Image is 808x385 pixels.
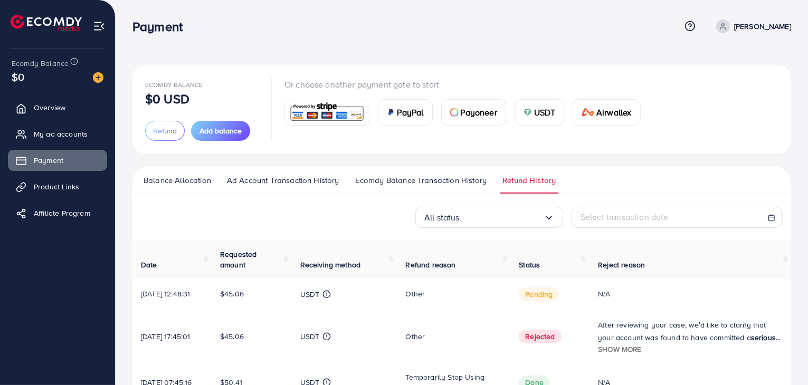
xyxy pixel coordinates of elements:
[763,338,800,377] iframe: Chat
[300,330,320,343] p: USDT
[220,331,244,342] span: $45.06
[141,259,157,270] span: Date
[11,15,82,31] img: logo
[534,106,556,119] span: USDT
[199,126,242,136] span: Add balance
[598,344,641,354] span: Show more
[34,102,65,113] span: Overview
[424,209,460,226] span: All status
[284,100,369,126] a: card
[582,108,594,117] img: card
[144,175,211,186] span: Balance Allocation
[524,108,532,117] img: card
[461,106,497,119] span: Payoneer
[34,181,79,192] span: Product Links
[519,259,540,270] span: Status
[300,259,361,270] span: Receiving method
[93,20,105,32] img: menu
[441,99,506,126] a: cardPayoneer
[145,92,189,105] p: $0 USD
[734,20,791,33] p: [PERSON_NAME]
[397,106,424,119] span: PayPal
[581,211,669,223] span: Select transaction date
[355,175,487,186] span: Ecomdy Balance Transaction History
[288,101,366,124] img: card
[227,175,339,186] span: Ad Account Transaction History
[406,259,456,270] span: Refund reason
[712,20,791,33] a: [PERSON_NAME]
[300,288,320,301] p: USDT
[8,203,107,224] a: Affiliate Program
[598,319,783,344] p: After reviewing your case, we’d like to clarify that your account was found to have committed a o...
[132,19,191,34] h3: Payment
[8,150,107,171] a: Payment
[415,207,563,228] div: Search for option
[34,129,88,139] span: My ad accounts
[519,330,561,343] span: Rejected
[141,331,190,342] span: [DATE] 17:45:01
[12,58,69,69] span: Ecomdy Balance
[8,97,107,118] a: Overview
[8,176,107,197] a: Product Links
[191,121,250,141] button: Add balance
[573,99,640,126] a: cardAirwallex
[8,123,107,145] a: My ad accounts
[406,331,425,342] span: Other
[34,155,63,166] span: Payment
[502,175,556,186] span: Refund History
[519,287,559,301] span: pending
[220,249,256,270] span: Requested amount
[145,80,203,89] span: Ecomdy Balance
[220,288,244,299] span: $45.06
[34,208,90,218] span: Affiliate Program
[93,72,103,83] img: image
[378,99,433,126] a: cardPayPal
[460,209,544,226] input: Search for option
[598,288,610,299] span: N/A
[387,108,395,117] img: card
[12,69,24,84] span: $0
[145,121,185,141] button: Refund
[153,126,177,136] span: Refund
[596,106,631,119] span: Airwallex
[141,288,190,299] span: [DATE] 12:48:31
[598,259,645,270] span: Reject reason
[450,108,459,117] img: card
[406,288,425,299] span: Other
[515,99,565,126] a: cardUSDT
[284,78,649,91] p: Or choose another payment gate to start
